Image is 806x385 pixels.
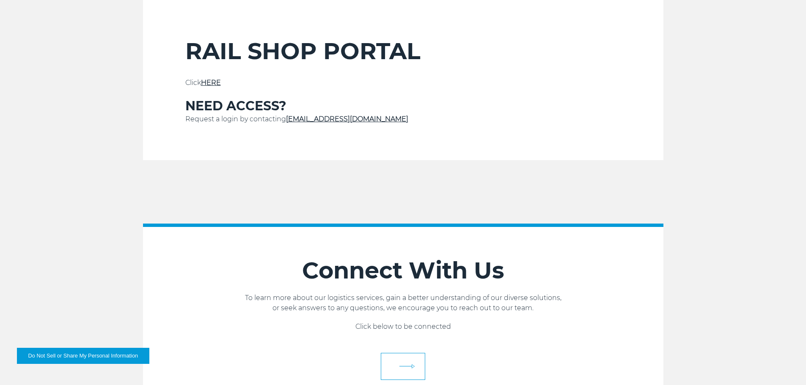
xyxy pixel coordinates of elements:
[185,98,621,114] h3: NEED ACCESS?
[381,353,425,380] a: arrow arrow
[185,114,621,124] p: Request a login by contacting
[143,322,663,332] p: Click below to be connected
[412,364,415,369] img: arrow
[185,37,621,65] h2: RAIL SHOP PORTAL
[143,293,663,313] p: To learn more about our logistics services, gain a better understanding of our diverse solutions,...
[17,348,149,364] button: Do Not Sell or Share My Personal Information
[286,115,408,123] a: [EMAIL_ADDRESS][DOMAIN_NAME]
[143,257,663,284] h2: Connect With Us
[185,78,621,88] p: Click
[201,79,221,87] a: HERE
